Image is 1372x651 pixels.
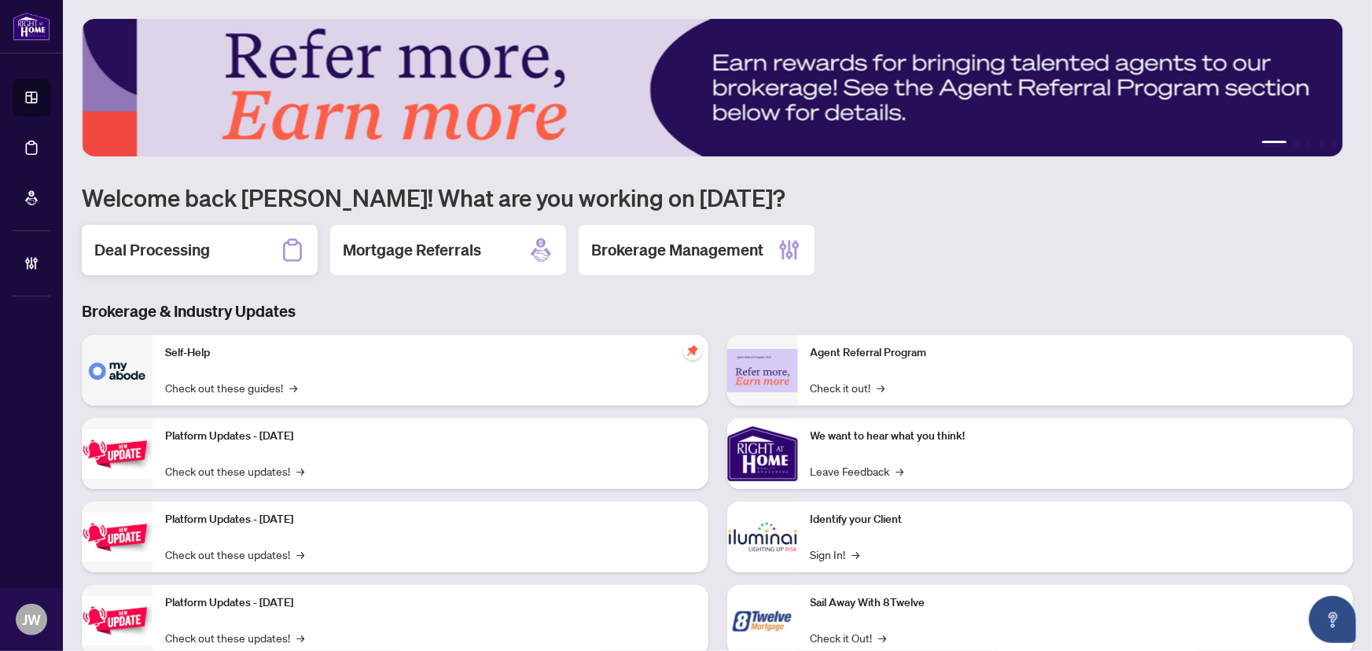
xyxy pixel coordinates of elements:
span: → [289,379,297,396]
img: Slide 0 [82,19,1343,156]
h1: Welcome back [PERSON_NAME]! What are you working on [DATE]? [82,182,1353,212]
button: 4 [1319,141,1325,147]
a: Check out these guides!→ [165,379,297,396]
a: Check out these updates!→ [165,462,304,480]
span: pushpin [683,341,702,360]
h2: Brokerage Management [591,239,763,261]
button: 2 [1293,141,1300,147]
span: → [296,462,304,480]
img: Platform Updates - July 21, 2025 [82,429,153,479]
h3: Brokerage & Industry Updates [82,300,1353,322]
img: We want to hear what you think! [727,418,798,489]
button: 3 [1306,141,1312,147]
h2: Deal Processing [94,239,210,261]
a: Check it out!→ [811,379,885,396]
span: → [896,462,904,480]
a: Check it Out!→ [811,629,887,646]
p: Platform Updates - [DATE] [165,511,696,528]
p: Platform Updates - [DATE] [165,594,696,612]
h2: Mortgage Referrals [343,239,481,261]
a: Sign In!→ [811,546,860,563]
a: Check out these updates!→ [165,629,304,646]
img: Identify your Client [727,502,798,572]
a: Check out these updates!→ [165,546,304,563]
img: logo [13,12,50,41]
button: 1 [1262,141,1287,147]
img: Platform Updates - June 23, 2025 [82,596,153,645]
span: → [852,546,860,563]
p: We want to hear what you think! [811,428,1341,445]
span: → [296,629,304,646]
button: Open asap [1309,596,1356,643]
span: JW [22,609,41,631]
p: Self-Help [165,344,696,362]
span: → [877,379,885,396]
p: Identify your Client [811,511,1341,528]
span: → [879,629,887,646]
img: Agent Referral Program [727,349,798,392]
p: Agent Referral Program [811,344,1341,362]
button: 5 [1331,141,1337,147]
p: Platform Updates - [DATE] [165,428,696,445]
img: Platform Updates - July 8, 2025 [82,513,153,562]
p: Sail Away With 8Twelve [811,594,1341,612]
a: Leave Feedback→ [811,462,904,480]
img: Self-Help [82,335,153,406]
span: → [296,546,304,563]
